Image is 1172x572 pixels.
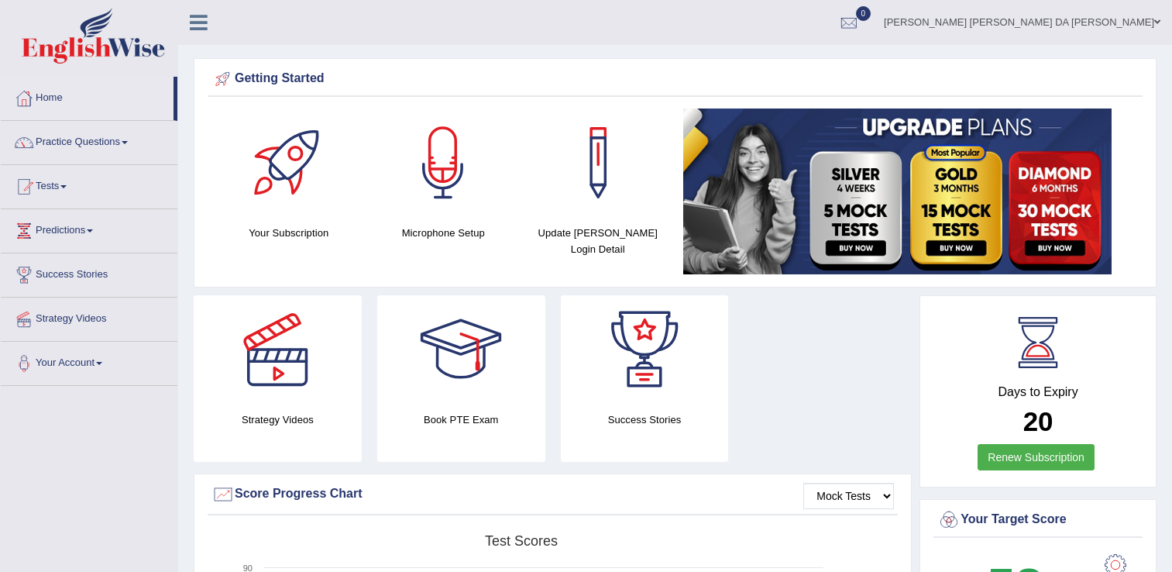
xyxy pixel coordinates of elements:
h4: Microphone Setup [374,225,514,241]
a: Success Stories [1,253,177,292]
a: Tests [1,165,177,204]
h4: Days to Expiry [937,385,1139,399]
h4: Your Subscription [219,225,359,241]
tspan: Test scores [485,533,558,549]
b: 20 [1023,406,1053,436]
img: small5.jpg [683,109,1112,274]
a: Strategy Videos [1,298,177,336]
a: Predictions [1,209,177,248]
div: Getting Started [211,67,1139,91]
span: 0 [856,6,871,21]
div: Score Progress Chart [211,483,894,506]
a: Home [1,77,174,115]
h4: Update [PERSON_NAME] Login Detail [528,225,668,257]
div: Your Target Score [937,508,1139,532]
h4: Book PTE Exam [377,412,545,428]
h4: Success Stories [561,412,729,428]
a: Practice Questions [1,121,177,160]
a: Renew Subscription [978,444,1095,470]
a: Your Account [1,342,177,381]
h4: Strategy Videos [194,412,362,428]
